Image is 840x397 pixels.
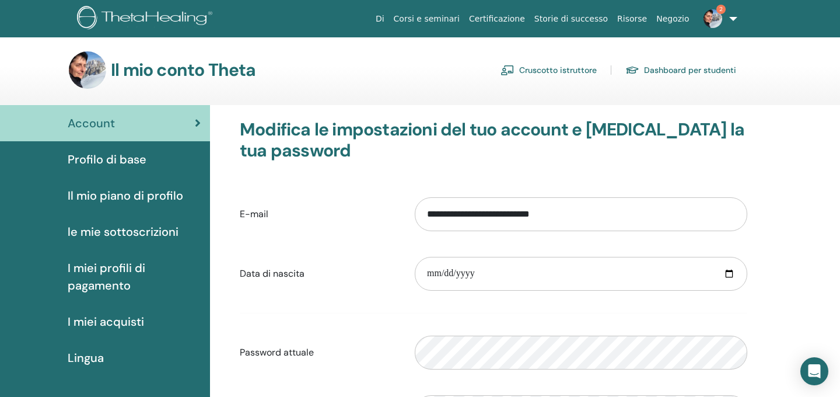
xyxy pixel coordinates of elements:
span: I miei profili di pagamento [68,259,201,294]
div: Open Intercom Messenger [800,357,828,385]
img: default.jpg [69,51,106,89]
span: le mie sottoscrizioni [68,223,178,241]
a: Cruscotto istruttore [501,61,597,79]
span: Lingua [68,349,104,367]
span: I miei acquisti [68,313,144,330]
a: Corsi e seminari [389,8,464,30]
a: Storie di successo [530,8,612,30]
h3: Il mio conto Theta [111,60,256,81]
label: Data di nascita [231,263,406,285]
span: 2 [716,5,726,14]
img: default.jpg [703,9,722,28]
span: Profilo di base [68,151,146,168]
img: chalkboard-teacher.svg [501,65,514,75]
h3: Modifica le impostazioni del tuo account e [MEDICAL_DATA] la tua password [240,119,747,161]
a: Certificazione [464,8,530,30]
img: graduation-cap.svg [625,65,639,75]
a: Di [371,8,389,30]
a: Negozio [652,8,694,30]
label: Password attuale [231,342,406,364]
a: Dashboard per studenti [625,61,736,79]
span: Il mio piano di profilo [68,187,183,204]
img: logo.png [77,6,216,32]
span: Account [68,114,115,132]
a: Risorse [612,8,652,30]
label: E-mail [231,203,406,225]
